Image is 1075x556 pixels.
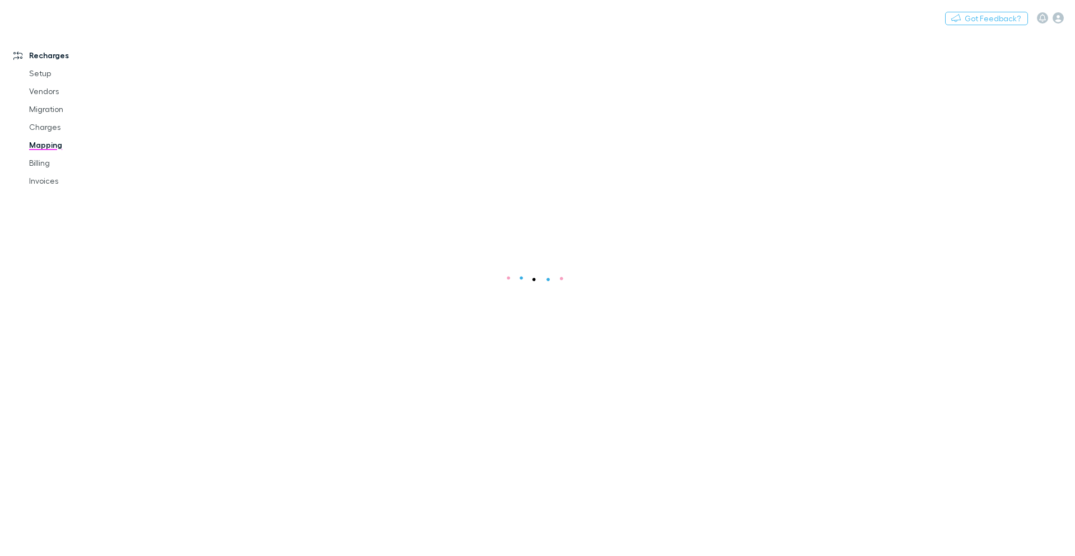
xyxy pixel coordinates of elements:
[18,64,151,82] a: Setup
[18,100,151,118] a: Migration
[18,136,151,154] a: Mapping
[2,46,151,64] a: Recharges
[18,154,151,172] a: Billing
[945,12,1028,25] button: Got Feedback?
[18,82,151,100] a: Vendors
[18,172,151,190] a: Invoices
[18,118,151,136] a: Charges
